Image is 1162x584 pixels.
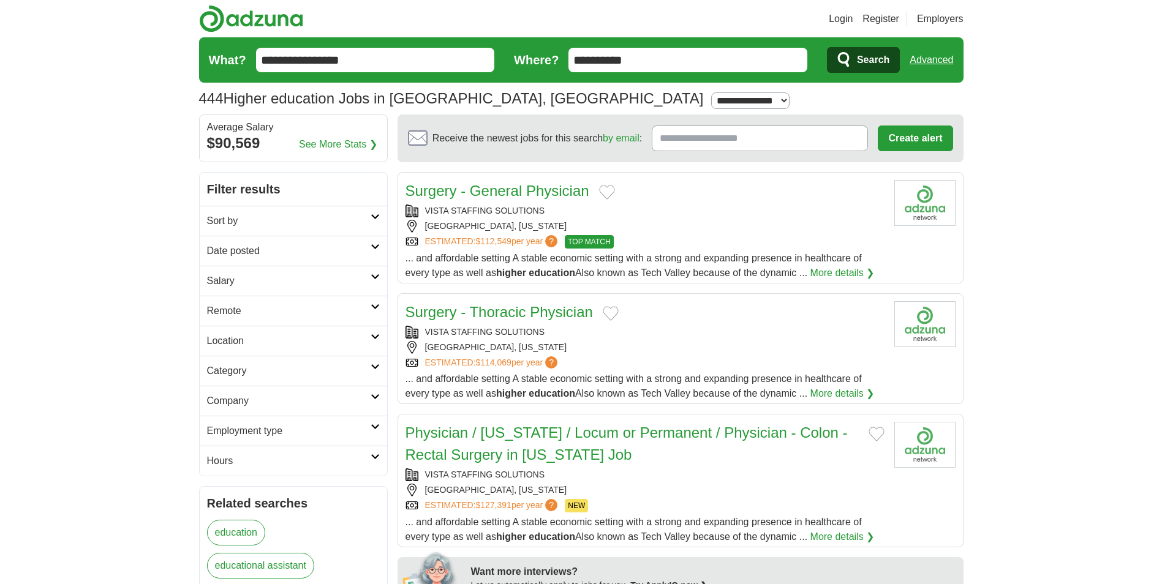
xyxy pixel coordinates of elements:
[599,185,615,200] button: Add to favorite jobs
[406,326,885,339] div: VISTA STAFFING SOLUTIONS
[207,122,380,132] div: Average Salary
[200,173,387,206] h2: Filter results
[496,388,526,399] strong: higher
[200,446,387,476] a: Hours
[529,531,575,542] strong: education
[603,133,639,143] a: by email
[810,386,875,401] a: More details ❯
[917,12,964,26] a: Employers
[545,499,557,511] span: ?
[200,206,387,236] a: Sort by
[475,358,511,367] span: $114,069
[514,51,559,69] label: Where?
[406,220,885,233] div: [GEOGRAPHIC_DATA], [US_STATE]
[425,499,560,512] a: ESTIMATED:$127,391per year?
[406,484,885,496] div: [GEOGRAPHIC_DATA], [US_STATE]
[209,51,246,69] label: What?
[894,180,956,226] img: Company logo
[200,236,387,266] a: Date posted
[406,182,589,199] a: Surgery - General Physician
[862,12,899,26] a: Register
[810,530,875,544] a: More details ❯
[894,301,956,347] img: Company logo
[869,427,885,441] button: Add to favorite jobs
[199,88,224,110] span: 444
[200,386,387,416] a: Company
[207,244,371,258] h2: Date posted
[857,48,889,72] span: Search
[565,235,613,249] span: TOP MATCH
[207,424,371,438] h2: Employment type
[207,364,371,378] h2: Category
[545,356,557,369] span: ?
[200,416,387,446] a: Employment type
[200,356,387,386] a: Category
[894,422,956,468] img: Company logo
[496,531,526,542] strong: higher
[207,394,371,408] h2: Company
[200,296,387,326] a: Remote
[565,499,588,512] span: NEW
[406,517,862,542] span: ... and affordable setting A stable economic setting with a strong and expanding presence in heal...
[299,137,377,152] a: See More Stats ❯
[829,12,853,26] a: Login
[496,268,526,278] strong: higher
[207,520,265,545] a: education
[207,304,371,318] h2: Remote
[406,304,593,320] a: Surgery - Thoracic Physician
[207,214,371,228] h2: Sort by
[406,204,885,217] div: VISTA STAFFING SOLUTIONS
[529,388,575,399] strong: education
[471,564,956,579] div: Want more interviews?
[545,235,557,247] span: ?
[475,236,511,246] span: $112,549
[406,253,862,278] span: ... and affordable setting A stable economic setting with a strong and expanding presence in heal...
[406,373,862,399] span: ... and affordable setting A stable economic setting with a strong and expanding presence in heal...
[827,47,900,73] button: Search
[878,125,953,151] button: Create alert
[200,326,387,356] a: Location
[207,454,371,468] h2: Hours
[406,341,885,354] div: [GEOGRAPHIC_DATA], [US_STATE]
[199,90,704,107] h1: Higher education Jobs in [GEOGRAPHIC_DATA], [GEOGRAPHIC_DATA]
[207,132,380,154] div: $90,569
[475,500,511,510] span: $127,391
[406,468,885,481] div: VISTA STAFFING SOLUTIONS
[207,334,371,348] h2: Location
[199,5,303,32] img: Adzuna logo
[529,268,575,278] strong: education
[207,274,371,288] h2: Salary
[425,235,560,249] a: ESTIMATED:$112,549per year?
[406,424,848,463] a: Physician / [US_STATE] / Locum or Permanent / Physician - Colon - Rectal Surgery in [US_STATE] Job
[207,553,314,578] a: educational assistant
[207,494,380,512] h2: Related searches
[603,306,619,321] button: Add to favorite jobs
[910,48,953,72] a: Advanced
[425,356,560,369] a: ESTIMATED:$114,069per year?
[810,266,875,280] a: More details ❯
[200,266,387,296] a: Salary
[432,131,642,146] span: Receive the newest jobs for this search :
